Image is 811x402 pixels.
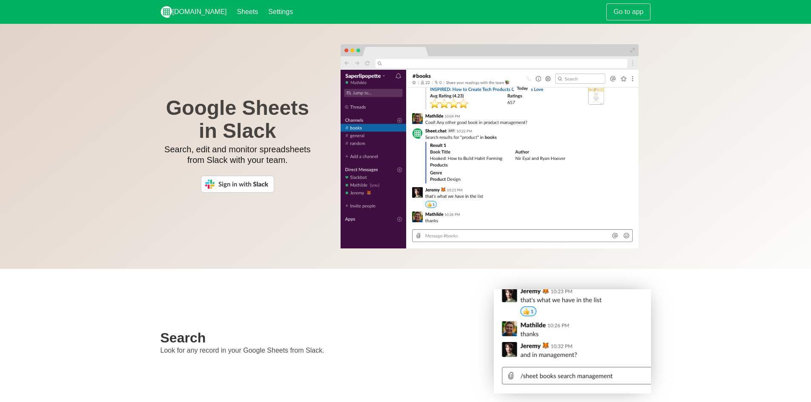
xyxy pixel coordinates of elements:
a: Go to app [606,3,651,20]
img: screen.png [341,70,639,248]
p: Search, edit and monitor spreadsheets from Slack with your team. [160,144,315,165]
strong: Search [160,330,206,345]
h1: Google Sheets in Slack [160,97,315,143]
img: bar.png [341,44,639,70]
img: Sign in [201,176,274,193]
img: logo_v2_white.png [160,6,172,18]
div: Look for any record in your Google Sheets from Slack. [155,325,489,361]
